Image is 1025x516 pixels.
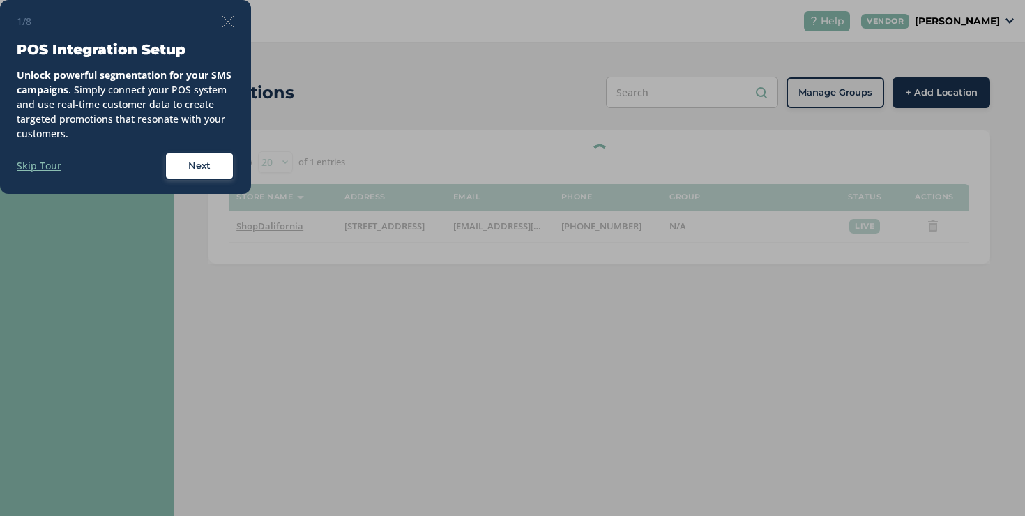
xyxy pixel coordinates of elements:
label: Skip Tour [17,158,61,173]
img: icon-close-thin-accent-606ae9a3.svg [222,15,234,28]
h3: POS Integration Setup [17,40,234,59]
strong: Unlock powerful segmentation for your SMS campaigns [17,68,231,96]
button: Next [165,152,234,180]
span: Next [188,159,211,173]
div: . Simply connect your POS system and use real-time customer data to create targeted promotions th... [17,68,234,141]
span: 1/8 [17,14,31,29]
iframe: Chat Widget [955,449,1025,516]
